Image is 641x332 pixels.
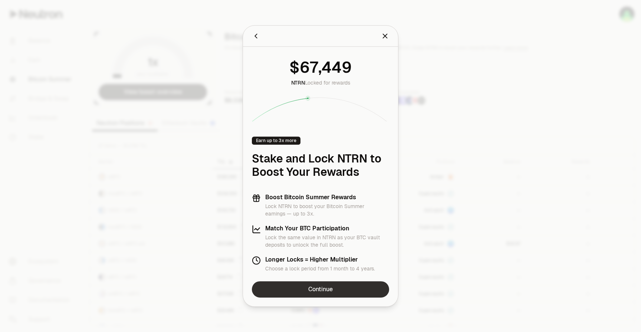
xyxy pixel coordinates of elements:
h3: Boost Bitcoin Summer Rewards [265,194,389,201]
button: Back [252,31,260,41]
div: Earn up to 3x more [252,137,300,145]
p: Lock NTRN to boost your Bitcoin Summer earnings — up to 3x. [265,203,389,217]
button: Close [381,31,389,41]
p: Choose a lock period from 1 month to 4 years. [265,265,375,272]
h3: Match Your BTC Participation [265,225,389,232]
span: NTRN [291,79,305,86]
a: Continue [252,281,389,298]
div: Locked for rewards [291,79,350,86]
h1: Stake and Lock NTRN to Boost Your Rewards [252,152,389,179]
p: Lock the same value in NTRN as your BTC vault deposits to unlock the full boost. [265,234,389,249]
h3: Longer Locks = Higher Multiplier [265,256,375,263]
